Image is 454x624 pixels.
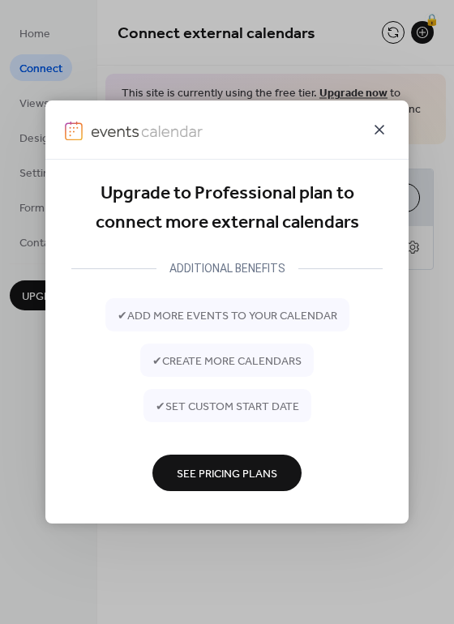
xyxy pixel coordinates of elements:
[118,307,337,324] span: ✔ add more events to your calendar
[91,122,203,141] img: logo-type
[156,398,299,415] span: ✔ set custom start date
[71,179,383,238] div: Upgrade to Professional plan to connect more external calendars
[65,122,83,141] img: logo-icon
[152,353,302,370] span: ✔ create more calendars
[152,455,302,491] button: See Pricing Plans
[156,259,298,278] div: ADDITIONAL BENEFITS
[177,465,277,482] span: See Pricing Plans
